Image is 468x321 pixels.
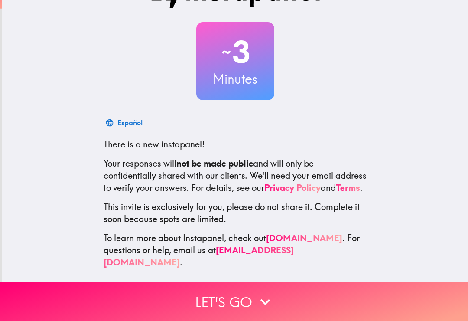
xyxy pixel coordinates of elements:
[117,117,143,129] div: Español
[196,70,274,88] h3: Minutes
[196,34,274,70] h2: 3
[104,114,146,131] button: Español
[220,39,232,65] span: ~
[104,157,367,194] p: Your responses will and will only be confidentially shared with our clients. We'll need your emai...
[266,233,342,243] a: [DOMAIN_NAME]
[104,232,367,269] p: To learn more about Instapanel, check out . For questions or help, email us at .
[104,201,367,225] p: This invite is exclusively for you, please do not share it. Complete it soon because spots are li...
[264,182,321,193] a: Privacy Policy
[104,245,294,268] a: [EMAIL_ADDRESS][DOMAIN_NAME]
[104,139,205,150] span: There is a new instapanel!
[336,182,360,193] a: Terms
[176,158,253,169] b: not be made public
